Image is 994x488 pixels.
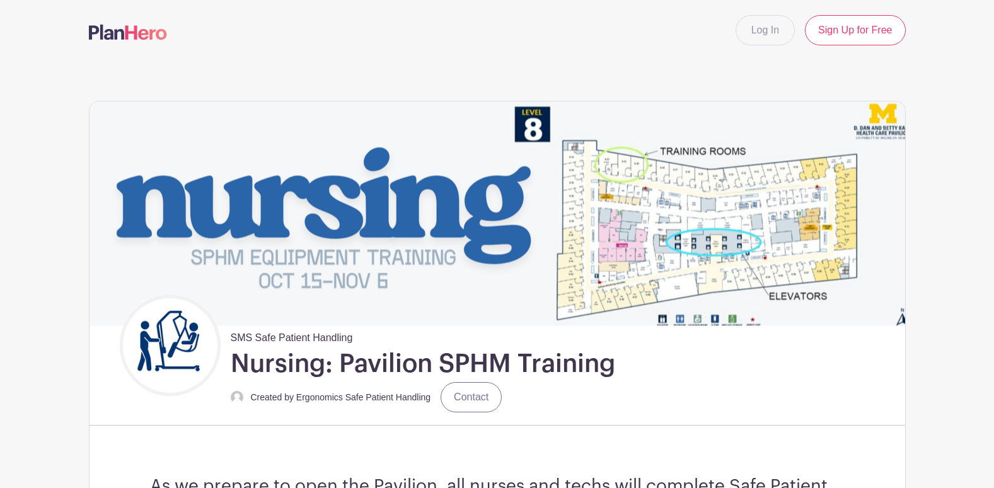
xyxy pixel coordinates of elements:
h1: Nursing: Pavilion SPHM Training [231,348,615,380]
span: SMS Safe Patient Handling [231,325,353,346]
a: Contact [441,382,502,412]
img: Untitled%20design.png [123,298,217,393]
a: Log In [736,15,795,45]
img: logo-507f7623f17ff9eddc593b1ce0a138ce2505c220e1c5a4e2b4648c50719b7d32.svg [89,25,167,40]
img: default-ce2991bfa6775e67f084385cd625a349d9dcbb7a52a09fb2fda1e96e2d18dcdb.png [231,391,243,404]
img: event_banner_9715.png [90,102,905,325]
small: Created by Ergonomics Safe Patient Handling [251,392,431,402]
a: Sign Up for Free [805,15,905,45]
